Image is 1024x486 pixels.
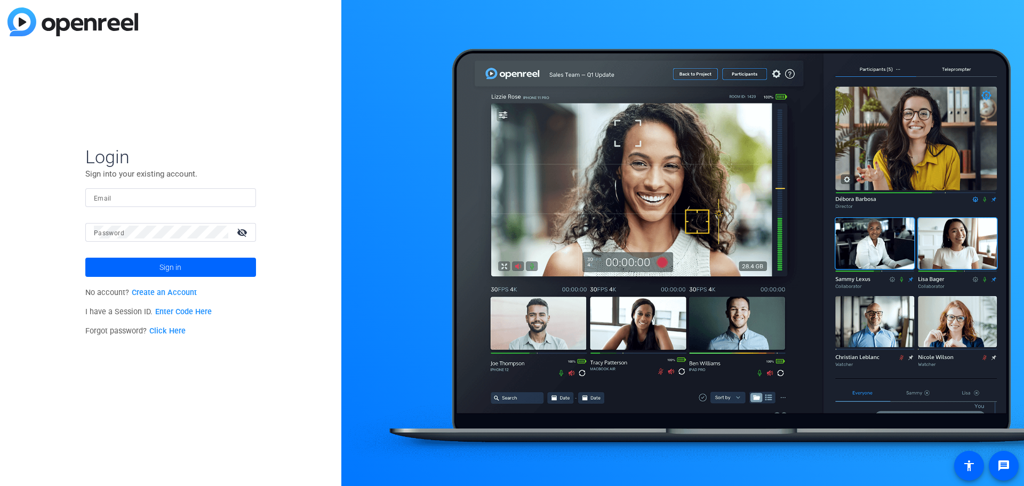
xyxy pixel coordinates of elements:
mat-label: Password [94,229,124,237]
span: I have a Session ID. [85,307,212,316]
mat-icon: accessibility [963,459,975,472]
span: Login [85,146,256,168]
a: Click Here [149,326,186,336]
mat-icon: visibility_off [230,225,256,240]
img: blue-gradient.svg [7,7,138,36]
button: Sign in [85,258,256,277]
span: Sign in [159,254,181,281]
input: Enter Email Address [94,191,247,204]
span: No account? [85,288,197,297]
mat-label: Email [94,195,111,202]
a: Create an Account [132,288,197,297]
p: Sign into your existing account. [85,168,256,180]
span: Forgot password? [85,326,186,336]
mat-icon: message [997,459,1010,472]
a: Enter Code Here [155,307,212,316]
